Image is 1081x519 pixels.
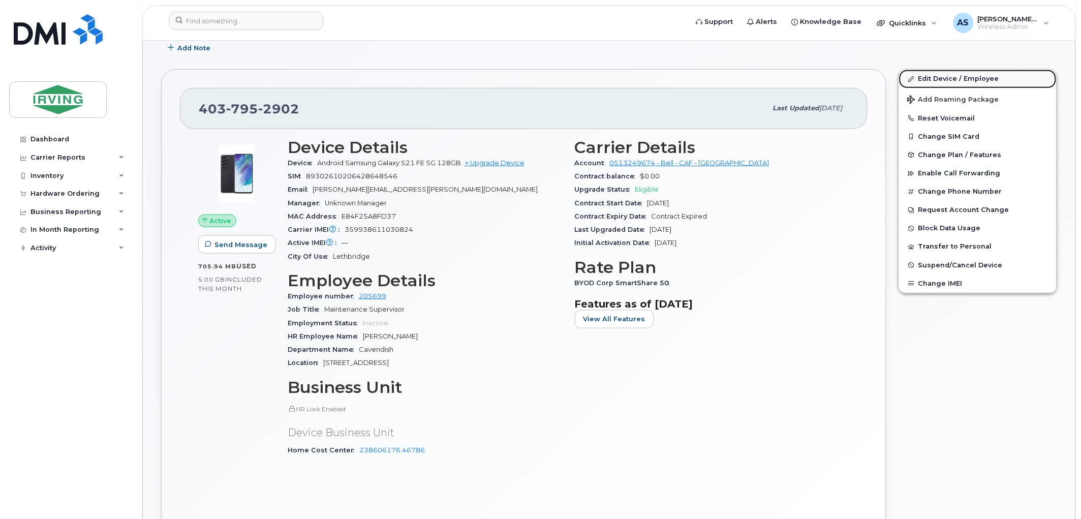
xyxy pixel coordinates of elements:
a: 205699 [359,292,386,300]
button: Block Data Usage [899,219,1057,237]
button: Add Note [161,39,219,57]
span: City Of Use [288,253,333,260]
h3: Business Unit [288,378,563,396]
span: Contract Expired [652,212,707,220]
span: Send Message [214,240,267,250]
span: Department Name [288,346,359,353]
button: Suspend/Cancel Device [899,256,1057,274]
a: Alerts [740,12,785,32]
span: Contract Start Date [575,199,647,207]
h3: Carrier Details [575,138,850,157]
span: $0.00 [640,172,660,180]
span: Contract balance [575,172,640,180]
a: 238606176.46786 [359,446,425,454]
button: Change Plan / Features [899,146,1057,164]
span: 403 [199,101,299,116]
span: Employee number [288,292,359,300]
span: Support [705,17,733,27]
span: [PERSON_NAME] San [PERSON_NAME] [978,15,1039,23]
span: [DATE] [820,104,843,112]
span: Change Plan / Features [918,151,1002,159]
button: Change IMEI [899,274,1057,293]
span: Job Title [288,306,324,313]
span: 795 [226,101,258,116]
span: — [342,239,348,247]
button: Reset Voicemail [899,109,1057,128]
a: + Upgrade Device [465,159,524,167]
button: Transfer to Personal [899,237,1057,256]
span: Contract Expiry Date [575,212,652,220]
div: Arnulfo San Juan [946,13,1057,33]
button: View All Features [575,310,654,328]
h3: Employee Details [288,271,563,290]
span: Last Upgraded Date [575,226,650,233]
button: Send Message [198,235,276,254]
h3: Device Details [288,138,563,157]
a: Support [689,12,740,32]
span: [DATE] [650,226,672,233]
span: Cavendish [359,346,393,353]
button: Add Roaming Package [899,88,1057,109]
span: BYOD Corp SmartShare 50 [575,279,675,287]
a: Knowledge Base [785,12,869,32]
div: Quicklinks [870,13,944,33]
span: 359938611030824 [345,226,413,233]
button: Request Account Change [899,201,1057,219]
button: Change Phone Number [899,182,1057,201]
span: SIM [288,172,306,180]
span: Lethbridge [333,253,370,260]
span: Knowledge Base [800,17,862,27]
span: Add Roaming Package [907,96,999,105]
span: Add Note [177,43,210,53]
span: [PERSON_NAME] [363,332,418,340]
span: MAC Address [288,212,342,220]
span: [DATE] [655,239,677,247]
p: Device Business Unit [288,425,563,440]
span: 89302610206428648546 [306,172,397,180]
span: 705.94 MB [198,263,236,270]
span: Eligible [635,186,659,193]
span: 2902 [258,101,299,116]
span: Account [575,159,610,167]
span: Wireless Admin [978,23,1039,31]
span: Suspend/Cancel Device [918,261,1003,269]
span: Unknown Manager [325,199,387,207]
span: Inactive [362,319,388,327]
span: Employment Status [288,319,362,327]
a: 0513249674 - Bell - CAF - [GEOGRAPHIC_DATA] [610,159,769,167]
a: Edit Device / Employee [899,70,1057,88]
p: HR Lock Enabled [288,405,563,413]
span: Upgrade Status [575,186,635,193]
span: HR Employee Name [288,332,363,340]
span: 5.00 GB [198,276,225,283]
span: Home Cost Center [288,446,359,454]
h3: Features as of [DATE] [575,298,850,310]
span: [DATE] [647,199,669,207]
button: Change SIM Card [899,128,1057,146]
span: used [236,262,257,270]
span: Device [288,159,317,167]
span: Maintenance Supervisor [324,306,405,313]
span: Active IMEI [288,239,342,247]
input: Find something... [169,12,323,30]
button: Enable Call Forwarding [899,164,1057,182]
img: image20231002-3703462-abbrul.jpeg [206,143,267,204]
span: Last updated [773,104,820,112]
span: Android Samsung Galaxy S21 FE 5G 128GB [317,159,461,167]
span: Alerts [756,17,778,27]
span: Manager [288,199,325,207]
span: E84F25A8FD37 [342,212,396,220]
span: [STREET_ADDRESS] [323,359,389,367]
span: Enable Call Forwarding [918,170,1001,177]
span: Location [288,359,323,367]
span: included this month [198,276,262,292]
span: Quicklinks [889,19,926,27]
span: [PERSON_NAME][EMAIL_ADDRESS][PERSON_NAME][DOMAIN_NAME] [313,186,538,193]
h3: Rate Plan [575,258,850,277]
span: Carrier IMEI [288,226,345,233]
span: Email [288,186,313,193]
span: AS [958,17,969,29]
span: Active [210,216,232,226]
span: Initial Activation Date [575,239,655,247]
span: View All Features [583,314,645,324]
